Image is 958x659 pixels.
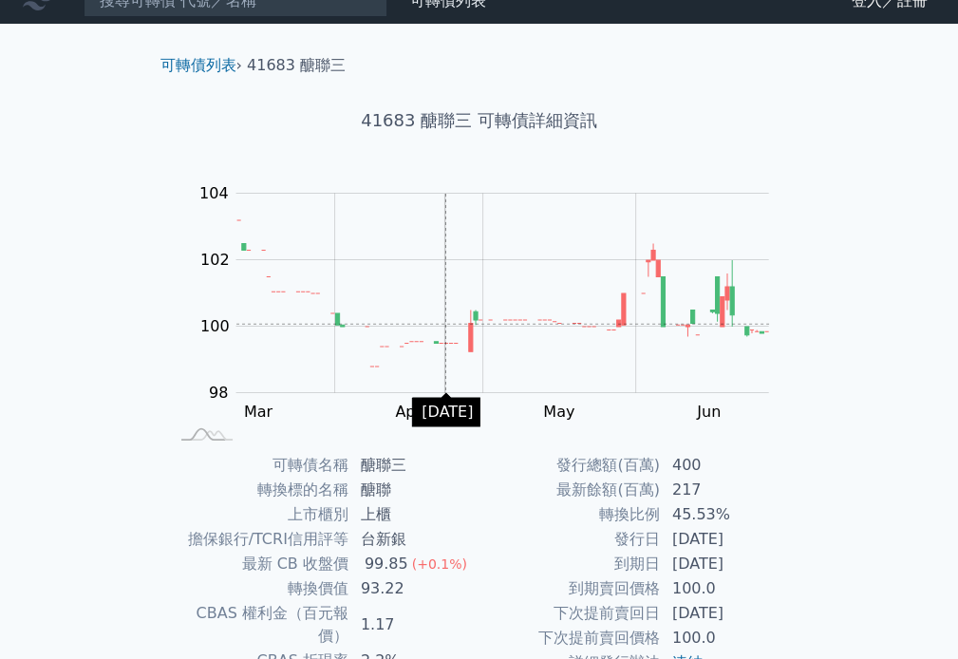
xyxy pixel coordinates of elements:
[479,626,661,650] td: 下次提前賣回價格
[349,502,479,527] td: 上櫃
[160,56,236,74] a: 可轉債列表
[244,403,273,421] tspan: Mar
[661,601,791,626] td: [DATE]
[168,576,349,601] td: 轉換價值
[349,478,479,502] td: 醣聯
[349,601,479,649] td: 1.17
[168,478,349,502] td: 轉換標的名稱
[349,453,479,478] td: 醣聯三
[863,568,958,659] iframe: Chat Widget
[247,54,346,77] li: 41683 醣聯三
[661,527,791,552] td: [DATE]
[395,403,422,421] tspan: Apr
[168,601,349,649] td: CBAS 權利金（百元報價）
[661,626,791,650] td: 100.0
[200,251,230,269] tspan: 102
[361,553,412,575] div: 99.85
[661,576,791,601] td: 100.0
[479,601,661,626] td: 下次提前賣回日
[479,552,661,576] td: 到期日
[479,478,661,502] td: 最新餘額(百萬)
[479,502,661,527] td: 轉換比例
[863,568,958,659] div: 聊天小工具
[160,54,242,77] li: ›
[661,552,791,576] td: [DATE]
[661,453,791,478] td: 400
[479,453,661,478] td: 發行總額(百萬)
[661,478,791,502] td: 217
[661,502,791,527] td: 45.53%
[543,403,574,421] tspan: May
[168,527,349,552] td: 擔保銀行/TCRI信用評等
[696,403,721,421] tspan: Jun
[145,107,814,134] h1: 41683 醣聯三 可轉債詳細資訊
[479,527,661,552] td: 發行日
[168,453,349,478] td: 可轉債名稱
[479,576,661,601] td: 到期賣回價格
[168,502,349,527] td: 上市櫃別
[209,384,228,402] tspan: 98
[349,527,479,552] td: 台新銀
[199,184,229,202] tspan: 104
[168,552,349,576] td: 最新 CB 收盤價
[189,184,797,421] g: Chart
[349,576,479,601] td: 93.22
[412,556,467,572] span: (+0.1%)
[200,317,230,335] tspan: 100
